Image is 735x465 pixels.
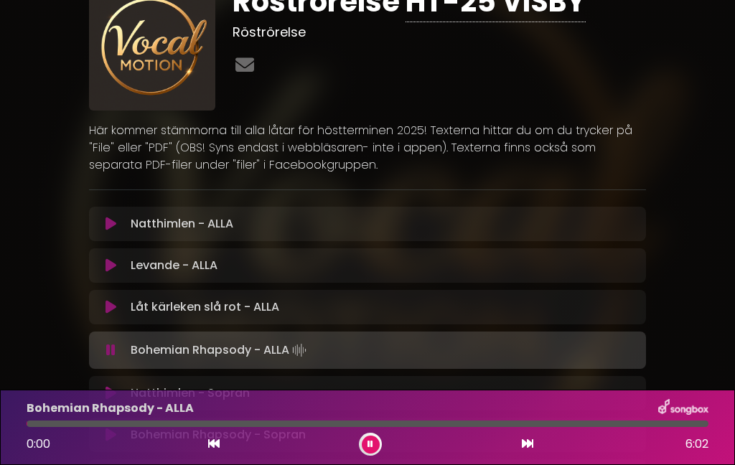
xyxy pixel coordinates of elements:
[27,436,50,452] span: 0:00
[131,215,233,232] font: Natthimlen - ALLA
[131,257,217,273] font: Levande - ALLA
[131,385,250,401] font: Natthimlen - Sopran
[131,299,279,315] font: Låt kärleken slå rot - ALLA
[289,340,309,360] img: waveform4.gif
[89,122,632,173] font: Här kommer stämmorna till alla låtar för höstterminen 2025! Texterna hittar du om du trycker på "...
[131,342,289,358] font: Bohemian Rhapsody - ALLA
[233,23,306,41] font: Röströrelse
[658,399,708,418] img: songbox-logo-white.png
[685,436,708,452] font: 6:02
[27,400,194,416] font: Bohemian Rhapsody - ALLA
